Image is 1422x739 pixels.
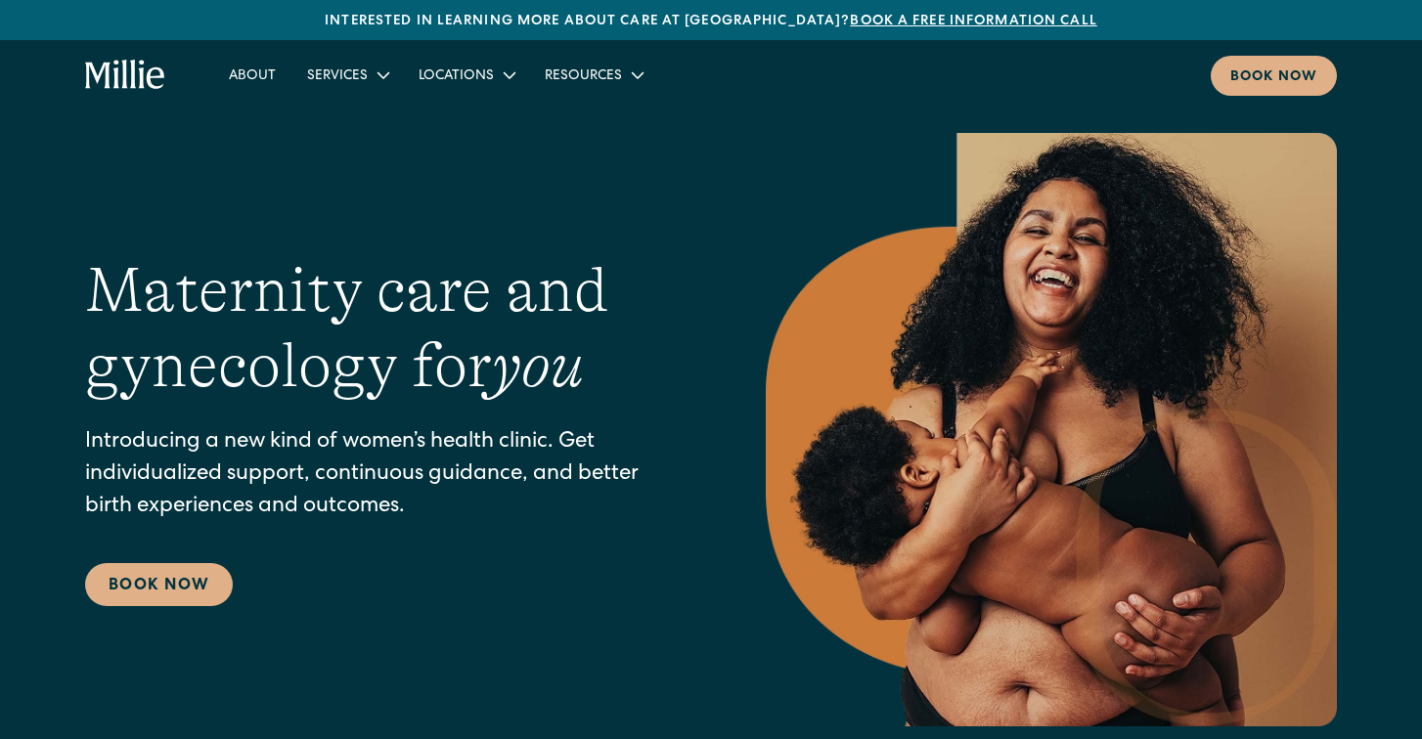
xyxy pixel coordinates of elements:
[492,330,584,401] em: you
[85,253,688,404] h1: Maternity care and gynecology for
[766,133,1337,726] img: Smiling mother with her baby in arms, celebrating body positivity and the nurturing bond of postp...
[213,59,291,91] a: About
[419,66,494,87] div: Locations
[85,60,166,91] a: home
[1230,67,1317,88] div: Book now
[1211,56,1337,96] a: Book now
[85,563,233,606] a: Book Now
[545,66,622,87] div: Resources
[403,59,529,91] div: Locations
[850,15,1096,28] a: Book a free information call
[529,59,657,91] div: Resources
[291,59,403,91] div: Services
[85,427,688,524] p: Introducing a new kind of women’s health clinic. Get individualized support, continuous guidance,...
[307,66,368,87] div: Services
